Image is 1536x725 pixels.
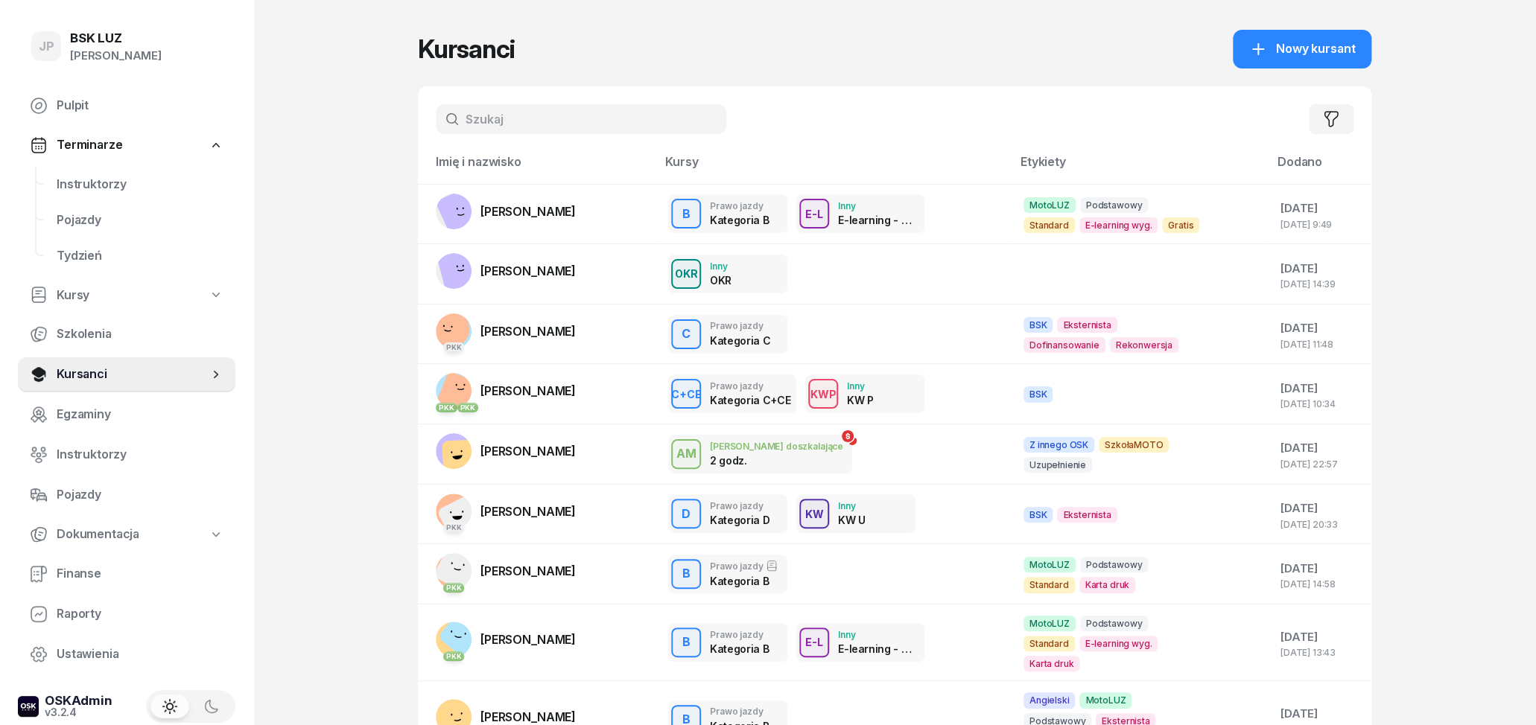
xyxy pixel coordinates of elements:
[671,319,701,349] button: C
[457,403,479,412] div: PKK
[45,202,235,238] a: Pojazdy
[656,152,1012,184] th: Kursy
[676,322,696,347] div: C
[1280,438,1359,458] div: [DATE]
[838,501,866,511] div: Inny
[838,642,915,655] div: E-learning - 90 dni
[1280,648,1359,657] div: [DATE] 13:43
[443,342,465,352] div: PKK
[1057,507,1117,523] span: Eksternista
[710,514,769,526] div: Kategoria D
[18,316,235,352] a: Szkolenia
[1280,579,1359,589] div: [DATE] 14:58
[799,199,829,229] button: E-L
[57,246,223,266] span: Tydzień
[57,135,122,155] span: Terminarze
[671,627,701,657] button: B
[1057,317,1117,333] span: Eksternista
[1280,279,1359,289] div: [DATE] 14:39
[57,286,89,305] span: Kursy
[1024,386,1053,402] span: BSK
[45,694,112,707] div: OSKAdmin
[669,264,704,283] div: OKR
[799,633,829,651] div: E-L
[480,444,576,459] span: [PERSON_NAME]
[1162,217,1199,233] span: Gratis
[57,405,223,424] span: Egzaminy
[671,199,701,229] button: B
[710,441,843,451] div: [PERSON_NAME] doszkalające
[45,707,112,718] div: v3.2.4
[18,278,235,313] a: Kursy
[670,441,702,467] div: AM
[18,437,235,473] a: Instruktorzy
[57,645,223,664] span: Ustawienia
[443,523,465,532] div: PKK
[1280,319,1359,338] div: [DATE]
[1024,337,1105,353] span: Dofinansowanie
[1280,520,1359,529] div: [DATE] 20:33
[799,205,829,223] div: E-L
[418,36,515,63] h1: Kursanci
[1280,627,1359,647] div: [DATE]
[57,604,223,624] span: Raporty
[1024,577,1075,593] span: Standard
[1079,692,1132,708] span: MotoLUZ
[1024,692,1076,708] span: Angielski
[838,630,915,639] div: Inny
[710,321,770,330] div: Prawo jazdy
[18,596,235,632] a: Raporty
[799,505,830,523] div: KW
[1080,557,1148,572] span: Podstawowy
[676,630,696,655] div: B
[1024,197,1076,213] span: MotoLUZ
[57,564,223,584] span: Finanse
[1269,152,1371,184] th: Dodano
[1280,499,1359,518] div: [DATE]
[436,104,726,134] input: Szukaj
[436,622,576,657] a: PKK[PERSON_NAME]
[1280,339,1359,349] div: [DATE] 11:48
[443,651,465,661] div: PKK
[480,264,576,278] span: [PERSON_NAME]
[1024,437,1094,453] span: Z innego OSK
[676,202,696,227] div: B
[671,559,701,589] button: B
[671,259,701,289] button: OKR
[1024,636,1075,651] span: Standard
[710,201,769,211] div: Prawo jazdy
[665,385,708,403] div: C+CE
[18,477,235,513] a: Pojazdy
[1079,217,1158,233] span: E-learning wyg.
[480,383,576,398] span: [PERSON_NAME]
[436,433,576,469] a: [PERSON_NAME]
[710,261,731,271] div: Inny
[480,709,576,724] span: [PERSON_NAME]
[671,439,701,469] button: AM
[1280,459,1359,469] div: [DATE] 22:57
[1024,217,1075,233] span: Standard
[799,627,829,657] button: E-L
[847,381,874,391] div: Inny
[480,563,576,578] span: [PERSON_NAME]
[480,324,576,339] span: [PERSON_NAME]
[1233,30,1371,68] a: Nowy kursant
[57,445,223,464] span: Instruktorzy
[808,379,838,409] button: KWP
[57,211,223,230] span: Pojazdy
[805,385,842,403] div: KWP
[18,517,235,552] a: Dokumentacja
[710,642,769,655] div: Kategoria B
[710,501,769,511] div: Prawo jazdy
[676,561,696,587] div: B
[436,253,576,289] a: [PERSON_NAME]
[1276,39,1355,59] span: Nowy kursant
[70,32,162,45] div: BSK LUZ
[57,325,223,344] span: Szkolenia
[436,194,576,229] a: [PERSON_NAME]
[39,40,54,53] span: JP
[1280,259,1359,278] div: [DATE]
[676,502,696,527] div: D
[480,632,576,647] span: [PERSON_NAME]
[18,556,235,592] a: Finanse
